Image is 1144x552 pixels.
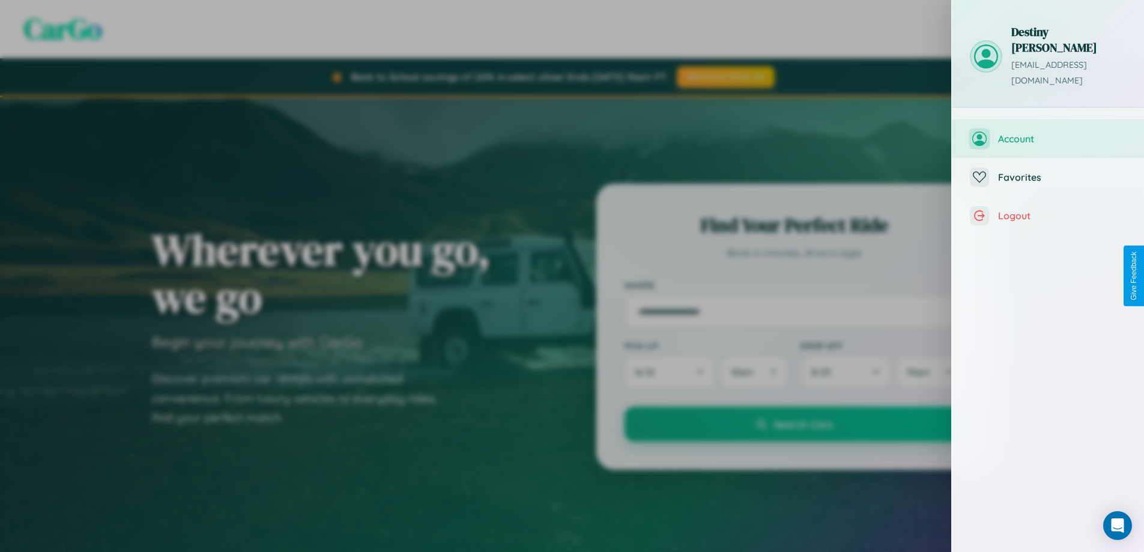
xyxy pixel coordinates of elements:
[1011,58,1126,89] p: [EMAIL_ADDRESS][DOMAIN_NAME]
[952,158,1144,196] button: Favorites
[998,210,1126,222] span: Logout
[1130,252,1138,300] div: Give Feedback
[1011,24,1126,55] h3: Destiny [PERSON_NAME]
[998,171,1126,183] span: Favorites
[998,133,1126,145] span: Account
[952,120,1144,158] button: Account
[1103,511,1132,540] div: Open Intercom Messenger
[952,196,1144,235] button: Logout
